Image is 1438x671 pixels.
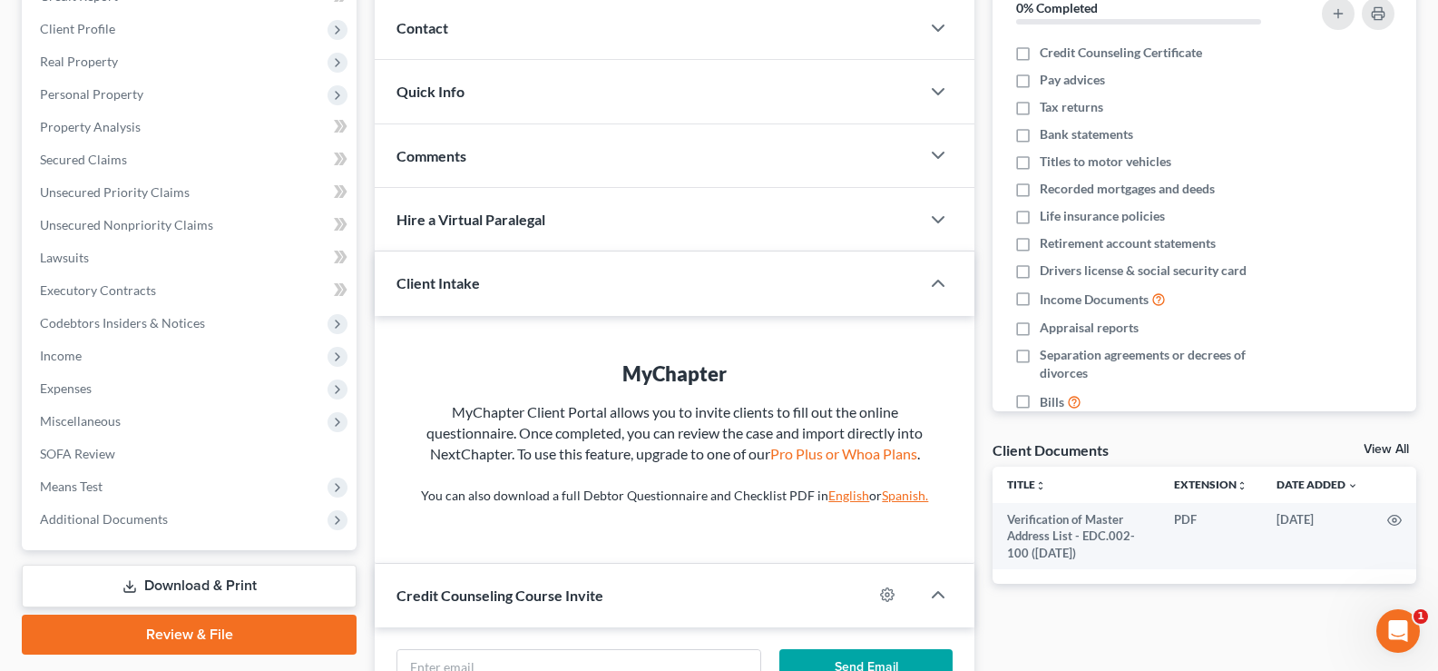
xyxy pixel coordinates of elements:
a: Property Analysis [25,111,357,143]
span: Life insurance policies [1040,207,1165,225]
a: Secured Claims [25,143,357,176]
span: Pay advices [1040,71,1105,89]
span: Unsecured Priority Claims [40,184,190,200]
a: Pro Plus or Whoa Plans [770,445,917,462]
span: Secured Claims [40,152,127,167]
a: View All [1364,443,1409,456]
span: Income Documents [1040,291,1149,309]
a: Unsecured Nonpriority Claims [25,209,357,242]
span: Tax returns [1040,98,1103,116]
a: Executory Contracts [25,274,357,307]
span: Executory Contracts [40,282,156,298]
a: Unsecured Priority Claims [25,176,357,209]
span: Income [40,348,82,363]
span: Means Test [40,479,103,494]
span: Titles to motor vehicles [1040,153,1171,171]
span: Bills [1040,393,1064,411]
span: Bank statements [1040,125,1133,143]
span: Drivers license & social security card [1040,261,1247,280]
span: Codebtors Insiders & Notices [40,315,205,331]
span: Comments [396,147,466,164]
span: Client Profile [40,21,115,36]
td: PDF [1159,503,1262,569]
p: You can also download a full Debtor Questionnaire and Checklist PDF in or [411,487,938,505]
a: Download & Print [22,565,357,607]
iframe: Intercom live chat [1376,609,1420,653]
a: Titleunfold_more [1007,478,1046,491]
span: MyChapter Client Portal allows you to invite clients to fill out the online questionnaire. Once c... [426,403,923,462]
a: SOFA Review [25,438,357,470]
a: Spanish. [882,488,928,503]
span: 1 [1414,609,1428,624]
td: Verification of Master Address List - EDC.002-100 ([DATE]) [993,503,1159,569]
span: Real Property [40,54,118,69]
a: Review & File [22,615,357,655]
a: Extensionunfold_more [1174,478,1247,491]
i: expand_more [1347,480,1358,491]
div: Client Documents [993,440,1109,459]
span: Miscellaneous [40,413,121,429]
span: Lawsuits [40,250,89,265]
span: Personal Property [40,86,143,102]
span: Appraisal reports [1040,319,1139,337]
a: Date Added expand_more [1277,478,1358,491]
span: Credit Counseling Course Invite [396,587,603,604]
span: Contact [396,19,448,36]
span: Retirement account statements [1040,234,1216,252]
i: unfold_more [1237,480,1247,491]
span: Expenses [40,380,92,396]
span: Unsecured Nonpriority Claims [40,217,213,232]
span: Quick Info [396,83,465,100]
span: Recorded mortgages and deeds [1040,180,1215,198]
span: SOFA Review [40,446,115,461]
span: Hire a Virtual Paralegal [396,211,545,228]
span: Additional Documents [40,511,168,527]
span: Client Intake [396,274,480,291]
td: [DATE] [1262,503,1373,569]
span: Separation agreements or decrees of divorces [1040,346,1295,382]
div: MyChapter [411,360,938,388]
a: English [828,488,869,503]
i: unfold_more [1035,480,1046,491]
a: Lawsuits [25,242,357,274]
span: Property Analysis [40,119,141,134]
span: Credit Counseling Certificate [1040,44,1202,62]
